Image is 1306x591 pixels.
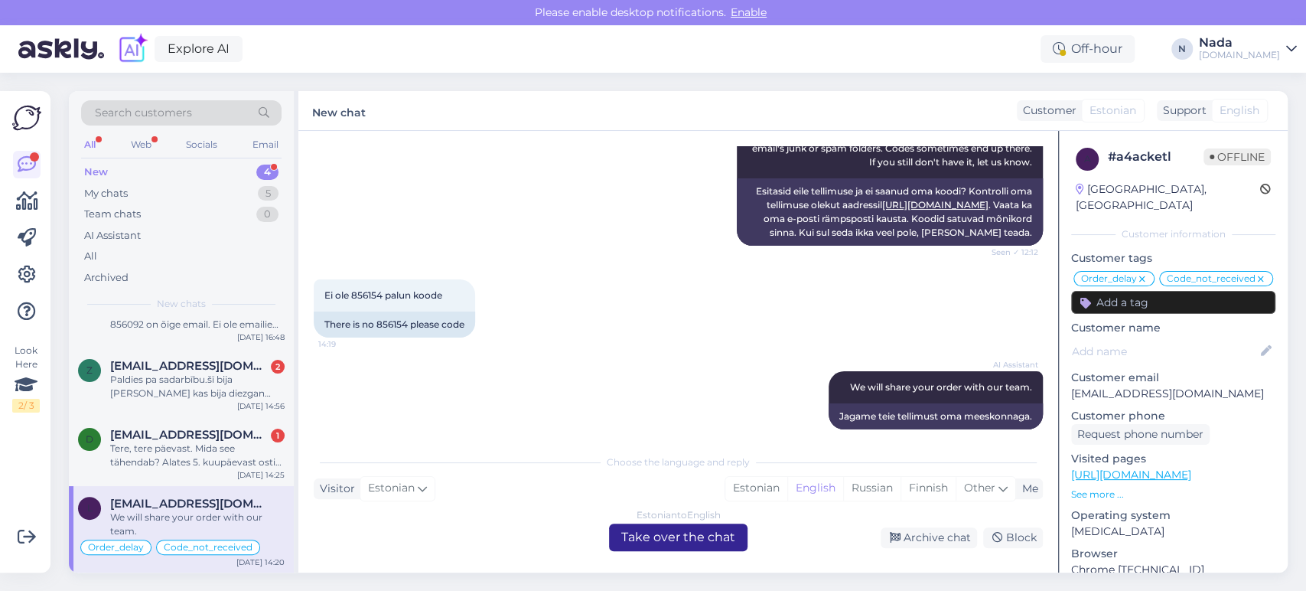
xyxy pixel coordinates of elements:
[725,477,787,500] div: Estonian
[110,373,285,400] div: Paldies pa sadarbību.šī bija [PERSON_NAME] kas bija diezgan [DOMAIN_NAME] paldies
[86,364,93,376] span: z
[256,165,278,180] div: 4
[1071,227,1275,241] div: Customer information
[1017,103,1076,119] div: Customer
[1081,274,1137,283] span: Order_delay
[1220,103,1259,119] span: English
[314,312,475,338] div: There is no 856154 please code
[324,289,442,301] span: Ei ole 856154 palun koode
[843,477,901,500] div: Russian
[1203,149,1271,165] span: Offline
[964,481,995,495] span: Other
[12,399,40,413] div: 2 / 3
[1072,343,1258,360] input: Add name
[981,430,1038,442] span: 14:20
[157,297,206,311] span: New chats
[110,428,269,442] span: Dr.larrywalter@gmail.com
[110,442,285,469] div: Tere, tere päevast. Mida see tähendab? Alates 5. kuupäevast ostis mu naine 400 dollari väärtuses ...
[1071,250,1275,266] p: Customer tags
[1071,370,1275,386] p: Customer email
[787,477,843,500] div: English
[981,359,1038,371] span: AI Assistant
[1041,35,1135,63] div: Off-hour
[1171,38,1193,60] div: N
[1084,153,1091,165] span: a
[901,477,956,500] div: Finnish
[1071,468,1191,482] a: [URL][DOMAIN_NAME]
[249,135,282,155] div: Email
[271,429,285,442] div: 1
[128,135,155,155] div: Web
[256,207,278,222] div: 0
[981,247,1038,258] span: Seen ✓ 12:12
[1157,103,1207,119] div: Support
[1071,291,1275,314] input: Add a tag
[637,508,721,522] div: Estonian to English
[881,527,977,548] div: Archive chat
[314,455,1043,469] div: Choose the language and reply
[116,33,148,65] img: explore-ai
[155,36,243,62] a: Explore AI
[110,497,269,511] span: liiaturba1@gmail.com
[84,165,108,180] div: New
[318,338,376,350] span: 14:19
[1016,481,1038,497] div: Me
[110,511,285,538] div: We will share your order with our team.
[236,557,285,568] div: [DATE] 14:20
[110,359,269,373] span: zingermauss@inbox.lv
[1071,508,1275,524] p: Operating system
[84,186,128,201] div: My chats
[1076,181,1260,214] div: [GEOGRAPHIC_DATA], [GEOGRAPHIC_DATA]
[1199,37,1297,61] a: Nada[DOMAIN_NAME]
[609,524,747,551] div: Take over the chat
[183,135,220,155] div: Socials
[314,481,355,497] div: Visitor
[95,105,192,121] span: Search customers
[84,207,141,222] div: Team chats
[1071,562,1275,578] p: Chrome [TECHNICAL_ID]
[1071,408,1275,424] p: Customer phone
[368,480,415,497] span: Estonian
[829,403,1043,429] div: Jagame teie tellimust oma meeskonnaga.
[1167,274,1256,283] span: Code_not_received
[1071,546,1275,562] p: Browser
[271,360,285,374] div: 2
[81,135,99,155] div: All
[88,543,144,552] span: Order_delay
[84,249,97,264] div: All
[86,433,93,445] span: D
[1071,524,1275,540] p: [MEDICAL_DATA]
[84,228,141,243] div: AI Assistant
[850,381,1032,393] span: We will share your order with our team.
[1071,320,1275,336] p: Customer name
[1089,103,1136,119] span: Estonian
[164,543,252,552] span: Code_not_received
[312,100,366,121] label: New chat
[87,502,93,514] span: l
[84,270,129,286] div: Archived
[737,178,1043,246] div: Esitasid eile tellimuse ja ei saanud oma koodi? Kontrolli oma tellimuse olekut aadressil . Vaata ...
[1071,451,1275,467] p: Visited pages
[983,527,1043,548] div: Block
[1199,37,1280,49] div: Nada
[12,103,41,132] img: Askly Logo
[237,469,285,481] div: [DATE] 14:25
[726,5,771,19] span: Enable
[12,344,40,413] div: Look Here
[882,199,988,211] a: [URL][DOMAIN_NAME]
[237,400,285,412] div: [DATE] 14:56
[1071,488,1275,501] p: See more ...
[258,186,278,201] div: 5
[1071,424,1210,445] div: Request phone number
[1071,386,1275,402] p: [EMAIL_ADDRESS][DOMAIN_NAME]
[237,331,285,343] div: [DATE] 16:48
[1108,148,1203,166] div: # a4acketl
[1199,49,1280,61] div: [DOMAIN_NAME]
